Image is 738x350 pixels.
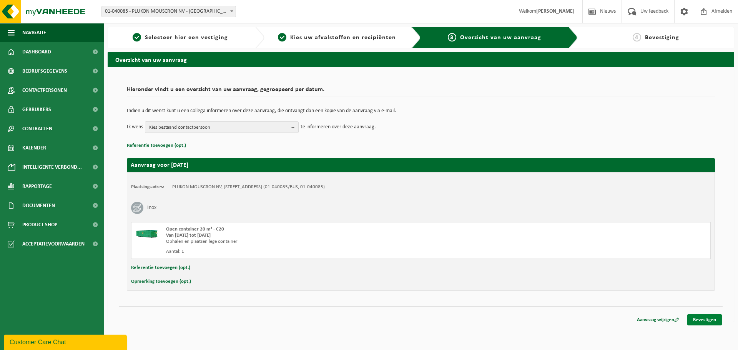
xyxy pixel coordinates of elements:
img: HK-XC-20-GN-00.png [135,226,158,238]
h3: Inox [147,202,156,214]
td: PLUKON MOUSCRON NV, [STREET_ADDRESS] (01-040085/BUS, 01-040085) [172,184,325,190]
h2: Hieronder vindt u een overzicht van uw aanvraag, gegroepeerd per datum. [127,86,715,97]
span: 1 [133,33,141,41]
span: Open container 20 m³ - C20 [166,227,224,232]
button: Referentie toevoegen (opt.) [127,141,186,151]
span: Contracten [22,119,52,138]
span: Kies uw afvalstoffen en recipiënten [290,35,396,41]
a: Bevestigen [687,314,722,325]
span: Navigatie [22,23,46,42]
span: Overzicht van uw aanvraag [460,35,541,41]
span: 3 [448,33,456,41]
strong: Plaatsingsadres: [131,184,165,189]
span: Bevestiging [645,35,679,41]
strong: Aanvraag voor [DATE] [131,162,188,168]
p: Ik wens [127,121,143,133]
span: 01-040085 - PLUKON MOUSCRON NV - MOESKROEN [101,6,236,17]
span: Product Shop [22,215,57,234]
iframe: chat widget [4,333,128,350]
span: 01-040085 - PLUKON MOUSCRON NV - MOESKROEN [102,6,236,17]
span: Intelligente verbond... [22,158,82,177]
span: Gebruikers [22,100,51,119]
a: Aanvraag wijzigen [631,314,685,325]
h2: Overzicht van uw aanvraag [108,52,734,67]
span: Contactpersonen [22,81,67,100]
strong: [PERSON_NAME] [536,8,575,14]
span: Bedrijfsgegevens [22,61,67,81]
button: Referentie toevoegen (opt.) [131,263,190,273]
p: te informeren over deze aanvraag. [301,121,376,133]
span: Dashboard [22,42,51,61]
span: Rapportage [22,177,52,196]
span: Kalender [22,138,46,158]
div: Ophalen en plaatsen lege container [166,239,452,245]
span: Acceptatievoorwaarden [22,234,85,254]
button: Opmerking toevoegen (opt.) [131,277,191,287]
a: 1Selecteer hier een vestiging [111,33,249,42]
span: Selecteer hier een vestiging [145,35,228,41]
span: 4 [633,33,641,41]
button: Kies bestaand contactpersoon [145,121,299,133]
span: 2 [278,33,286,41]
span: Documenten [22,196,55,215]
div: Aantal: 1 [166,249,452,255]
span: Kies bestaand contactpersoon [149,122,288,133]
a: 2Kies uw afvalstoffen en recipiënten [268,33,406,42]
strong: Van [DATE] tot [DATE] [166,233,211,238]
p: Indien u dit wenst kunt u een collega informeren over deze aanvraag, die ontvangt dan een kopie v... [127,108,715,114]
